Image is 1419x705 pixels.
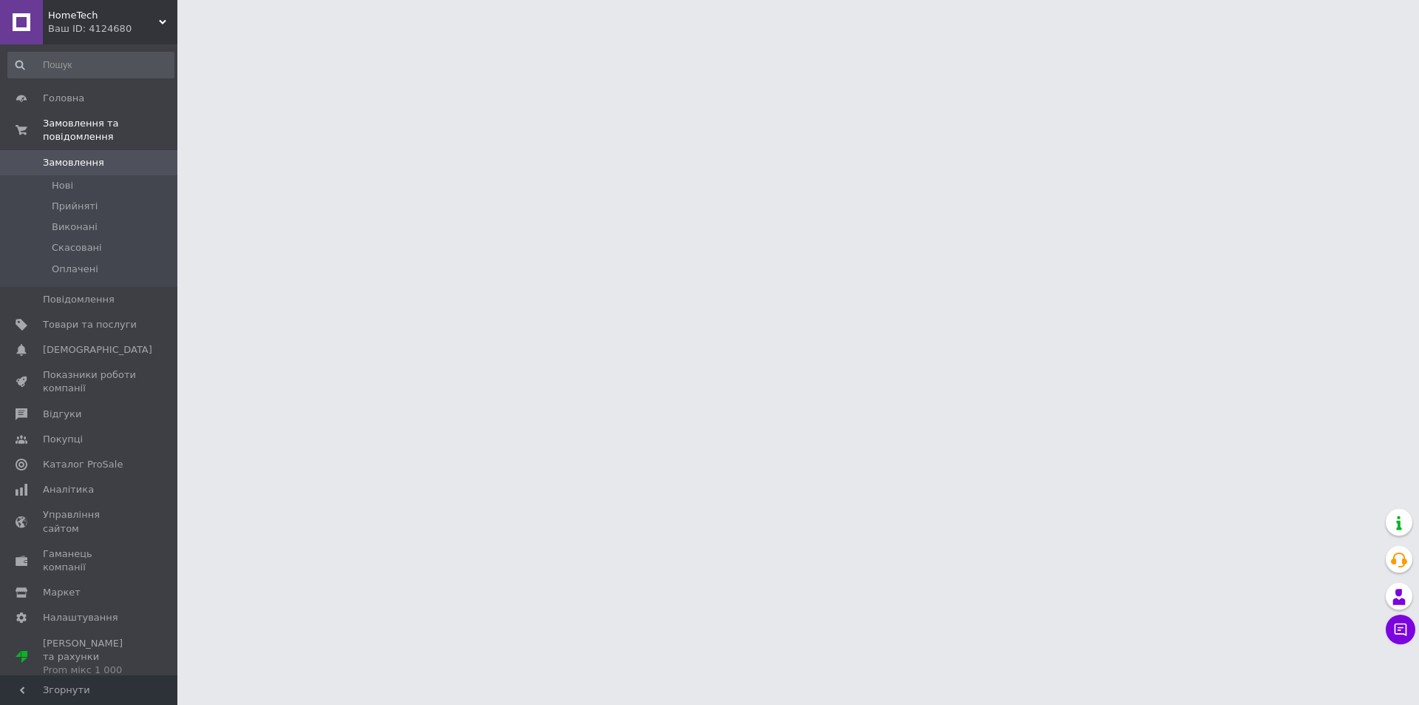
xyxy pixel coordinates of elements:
span: Виконані [52,220,98,234]
span: Нові [52,179,73,192]
div: Prom мікс 1 000 [43,664,137,677]
span: Управління сайтом [43,508,137,535]
span: Головна [43,92,84,105]
span: HomeTech [48,9,159,22]
span: [PERSON_NAME] та рахунки [43,637,137,678]
span: Аналітика [43,483,94,496]
span: Показники роботи компанії [43,368,137,395]
span: Повідомлення [43,293,115,306]
input: Пошук [7,52,174,78]
span: Каталог ProSale [43,458,123,471]
span: Налаштування [43,611,118,624]
span: [DEMOGRAPHIC_DATA] [43,343,152,357]
span: Прийняті [52,200,98,213]
span: Маркет [43,586,81,599]
button: Чат з покупцем [1386,615,1415,644]
span: Оплачені [52,263,98,276]
span: Покупці [43,433,83,446]
span: Замовлення та повідомлення [43,117,177,144]
span: Замовлення [43,156,104,169]
div: Ваш ID: 4124680 [48,22,177,36]
span: Скасовані [52,241,102,254]
span: Відгуки [43,408,81,421]
span: Товари та послуги [43,318,137,331]
span: Гаманець компанії [43,547,137,574]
